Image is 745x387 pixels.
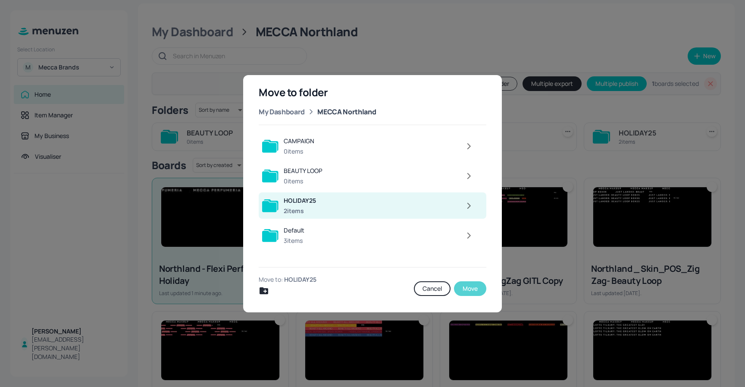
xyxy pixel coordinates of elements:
div: CAMPAIGN [284,137,314,145]
div: Move to folder [259,85,486,99]
div: Move to: [259,275,410,284]
div: 2 items [284,207,316,215]
div: BEAUTY LOOP [284,167,322,175]
div: Default [284,226,304,235]
div: 0 items [284,177,322,186]
div: 3 items [284,236,304,245]
button: Move [454,281,486,296]
svg: Create new folder [259,286,269,296]
button: Cancel [414,281,451,296]
div: MECCA Northland [317,107,376,117]
div: 0 items [284,147,314,156]
span: HOLIDAY25 [284,275,316,283]
div: HOLIDAY25 [284,196,316,205]
div: My Dashboard [259,107,305,117]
